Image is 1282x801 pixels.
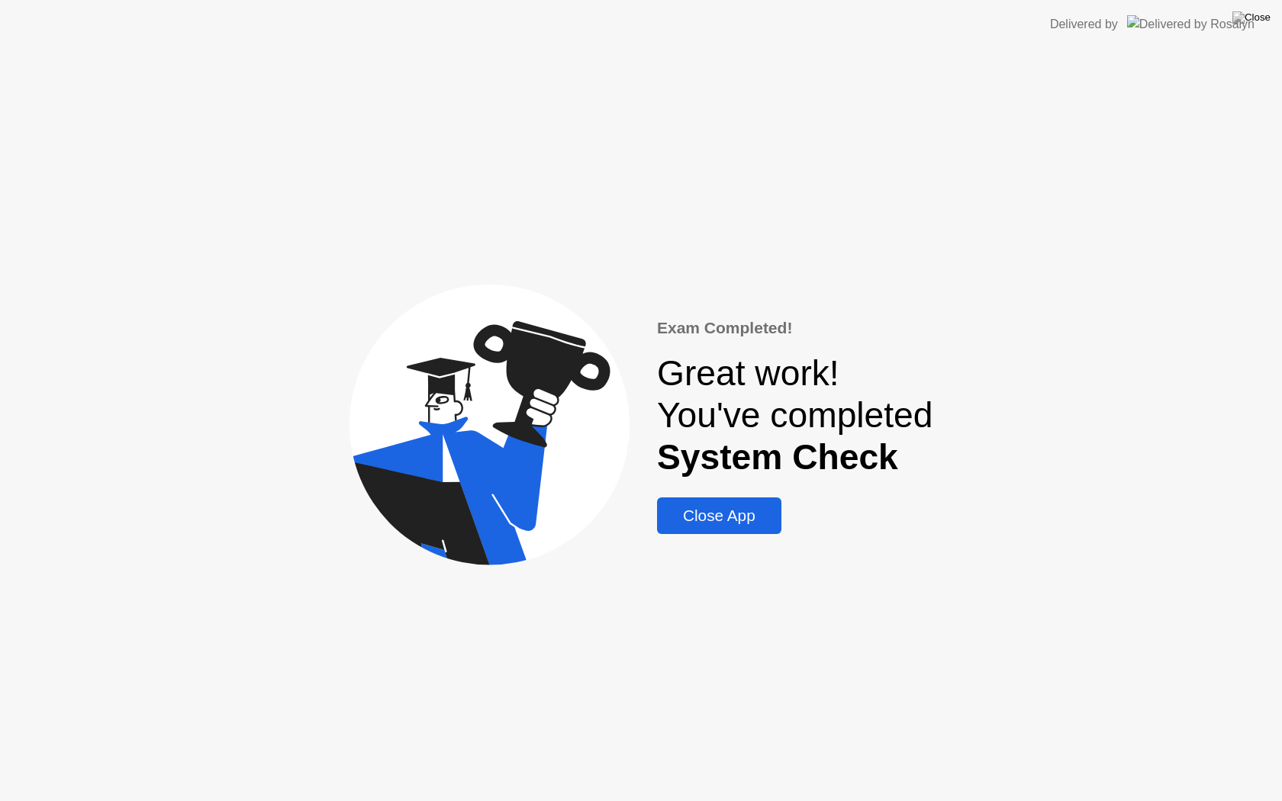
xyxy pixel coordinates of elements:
div: Delivered by [1050,15,1118,34]
img: Close [1232,11,1271,24]
div: Close App [662,507,777,525]
b: System Check [657,437,898,477]
div: Exam Completed! [657,316,933,340]
img: Delivered by Rosalyn [1127,15,1255,33]
button: Close App [657,497,781,534]
div: Great work! You've completed [657,352,933,479]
